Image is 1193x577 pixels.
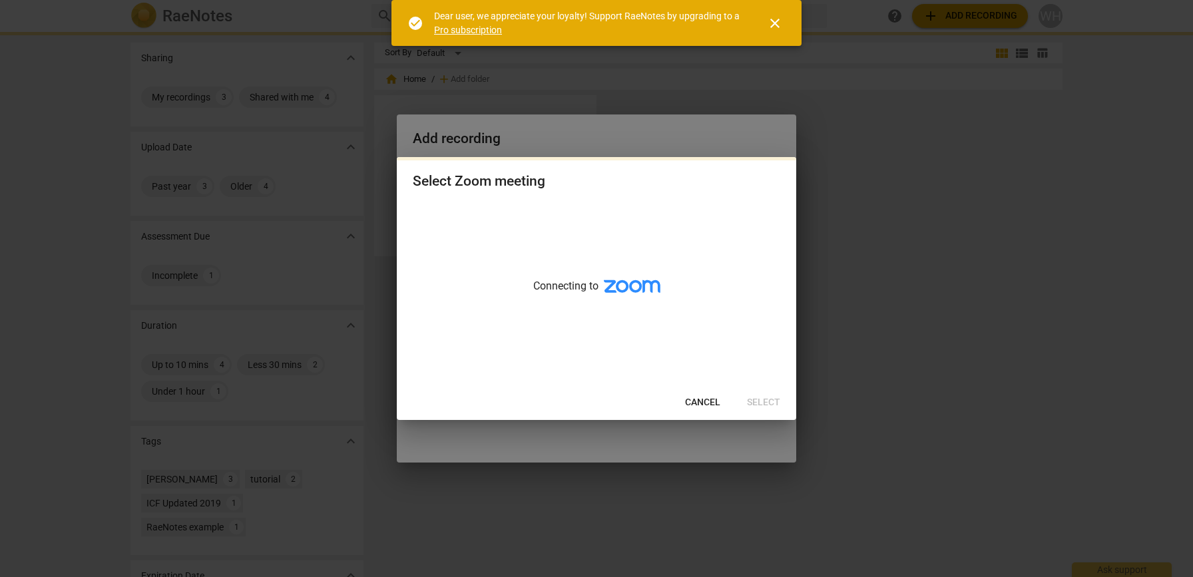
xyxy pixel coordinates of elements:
button: Close [759,7,791,39]
span: check_circle [407,15,423,31]
a: Pro subscription [434,25,502,35]
div: Connecting to [397,203,796,385]
div: Dear user, we appreciate your loyalty! Support RaeNotes by upgrading to a [434,9,743,37]
span: close [767,15,783,31]
button: Cancel [674,391,731,415]
div: Select Zoom meeting [413,173,545,190]
span: Cancel [685,396,720,409]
